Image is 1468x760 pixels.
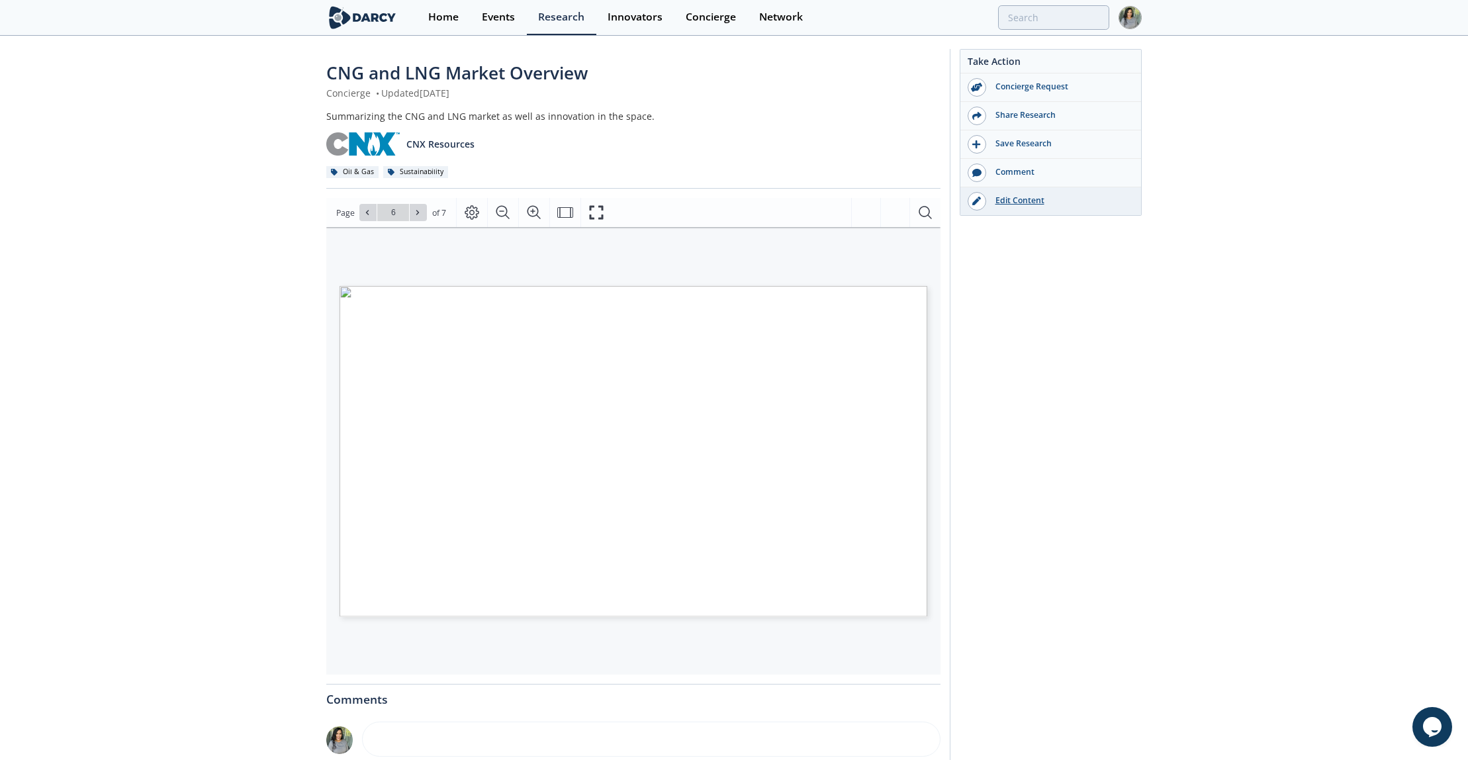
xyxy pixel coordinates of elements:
div: Save Research [986,138,1134,150]
div: Oil & Gas [326,166,379,178]
img: NDCDoEg3RzqonmXKlwYA [326,726,353,754]
div: Network [759,12,803,23]
iframe: chat widget [1412,707,1455,747]
input: Advanced Search [998,5,1109,30]
div: Innovators [608,12,663,23]
div: Research [538,12,584,23]
img: logo-wide.svg [326,6,398,29]
div: Concierge Request [986,81,1134,93]
div: Summarizing the CNG and LNG market as well as innovation in the space. [326,109,940,123]
div: Comments [326,685,940,706]
p: CNX Resources [406,137,475,151]
div: Concierge [686,12,736,23]
span: • [373,87,381,99]
div: Sustainability [383,166,448,178]
div: Events [482,12,515,23]
span: CNG and LNG Market Overview [326,61,588,85]
div: Take Action [960,54,1141,73]
div: Comment [986,166,1134,178]
div: Edit Content [986,195,1134,207]
div: Home [428,12,459,23]
img: Profile [1119,6,1142,29]
div: Concierge Updated [DATE] [326,86,940,100]
div: Share Research [986,109,1134,121]
a: Edit Content [960,187,1141,215]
